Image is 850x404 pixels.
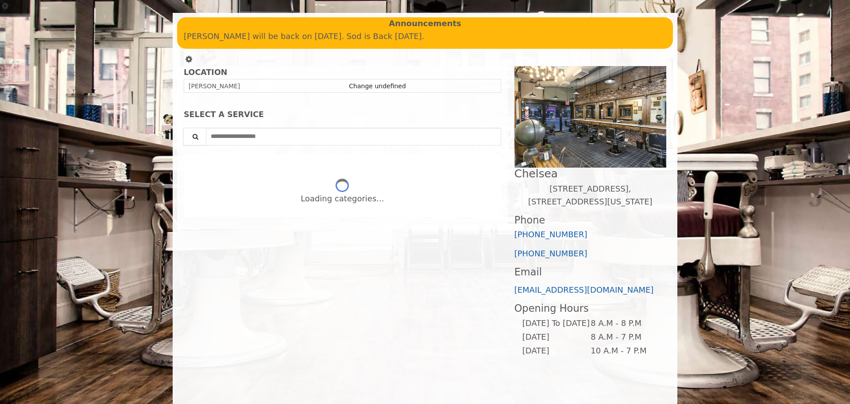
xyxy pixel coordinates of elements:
[184,110,501,119] div: SELECT A SERVICE
[184,30,666,43] p: [PERSON_NAME] will be back on [DATE]. Sod is Back [DATE].
[514,215,666,226] h3: Phone
[514,168,666,180] h2: Chelsea
[301,192,384,205] div: Loading categories...
[183,128,206,145] button: Service Search
[522,344,590,358] td: [DATE]
[514,249,587,258] a: [PHONE_NUMBER]
[590,317,659,330] td: 8 A.M - 8 P.M
[590,344,659,358] td: 10 A.M - 7 P.M
[514,267,666,278] h3: Email
[514,303,666,314] h3: Opening Hours
[590,330,659,344] td: 8 A.M - 7 P.M
[522,317,590,330] td: [DATE] To [DATE]
[514,183,666,208] p: [STREET_ADDRESS],[STREET_ADDRESS][US_STATE]
[189,82,240,90] span: [PERSON_NAME]
[514,285,654,294] a: [EMAIL_ADDRESS][DOMAIN_NAME]
[184,68,227,77] b: LOCATION
[522,330,590,344] td: [DATE]
[514,230,587,239] a: [PHONE_NUMBER]
[389,17,461,30] b: Announcements
[349,82,406,90] a: Change undefined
